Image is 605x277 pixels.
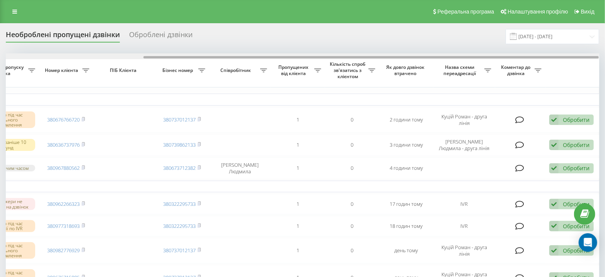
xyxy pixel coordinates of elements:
span: Реферальна програма [438,9,494,15]
a: 380739862133 [163,141,196,148]
span: Налаштування профілю [508,9,568,15]
td: 0 [325,238,379,263]
span: Кількість спроб зв'язатись з клієнтом [329,61,368,79]
a: 380967880562 [47,164,80,171]
a: 380322295733 [163,222,196,229]
td: 0 [325,194,379,214]
span: Назва схеми переадресації [437,64,484,76]
a: 380982776929 [47,247,80,254]
td: день тому [379,238,433,263]
td: [PERSON_NAME] Людмила - друга лінія [433,134,495,156]
span: Коментар до дзвінка [499,64,535,76]
td: 1 [271,238,325,263]
div: Обробити [563,164,590,172]
span: Бізнес номер [159,67,198,74]
td: 0 [325,134,379,156]
td: IVR [433,194,495,214]
div: Обробити [563,222,590,230]
a: 380977318693 [47,222,80,229]
td: Куцій Роман - друга лінія [433,107,495,133]
td: 18 годин тому [379,216,433,236]
td: 2 години тому [379,107,433,133]
td: IVR [433,216,495,236]
span: Пропущених від клієнта [275,64,314,76]
span: ПІБ Клієнта [100,67,148,74]
a: 380737012137 [163,116,196,123]
span: Співробітник [213,67,260,74]
td: 1 [271,194,325,214]
div: Обробити [563,116,590,123]
div: Необроблені пропущені дзвінки [6,31,120,43]
a: 380673712382 [163,164,196,171]
div: Open Intercom Messenger [579,233,597,252]
td: 3 години тому [379,134,433,156]
td: Куцій Роман - друга лінія [433,238,495,263]
td: [PERSON_NAME] Людмила [209,157,271,179]
a: 380962266323 [47,200,80,207]
td: 4 години тому [379,157,433,179]
span: Номер клієнта [43,67,82,74]
a: 380737012137 [163,247,196,254]
div: Оброблені дзвінки [129,31,193,43]
td: 0 [325,107,379,133]
a: 380636737976 [47,141,80,148]
td: 1 [271,216,325,236]
div: Обробити [563,247,590,254]
td: 1 [271,107,325,133]
span: Вихід [581,9,595,15]
div: Обробити [563,200,590,208]
td: 1 [271,134,325,156]
td: 17 годин тому [379,194,433,214]
a: 380322295733 [163,200,196,207]
span: Як довго дзвінок втрачено [385,64,427,76]
div: Обробити [563,141,590,149]
a: 380676766720 [47,116,80,123]
td: 1 [271,157,325,179]
td: 0 [325,216,379,236]
td: 0 [325,157,379,179]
